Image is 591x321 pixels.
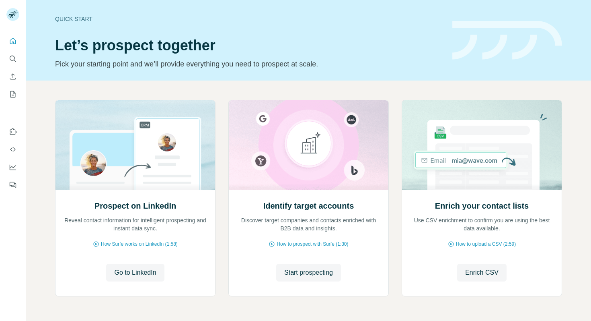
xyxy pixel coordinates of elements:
p: Pick your starting point and we’ll provide everything you need to prospect at scale. [55,58,443,70]
button: Quick start [6,34,19,48]
img: Enrich your contact lists [402,100,562,190]
span: Enrich CSV [465,268,499,278]
p: Discover target companies and contacts enriched with B2B data and insights. [237,216,380,232]
h1: Let’s prospect together [55,37,443,54]
img: Prospect on LinkedIn [55,100,215,190]
button: My lists [6,87,19,101]
button: Start prospecting [276,264,341,282]
span: Start prospecting [284,268,333,278]
div: Quick start [55,15,443,23]
p: Reveal contact information for intelligent prospecting and instant data sync. [64,216,207,232]
span: Go to LinkedIn [114,268,156,278]
button: Dashboard [6,160,19,174]
button: Feedback [6,178,19,192]
button: Enrich CSV [457,264,507,282]
button: Search [6,52,19,66]
span: How to upload a CSV (2:59) [456,240,516,248]
img: banner [452,21,562,60]
button: Go to LinkedIn [106,264,164,282]
span: How to prospect with Surfe (1:30) [277,240,348,248]
p: Use CSV enrichment to confirm you are using the best data available. [410,216,554,232]
button: Use Surfe on LinkedIn [6,124,19,139]
span: How Surfe works on LinkedIn (1:58) [101,240,178,248]
h2: Prospect on LinkedIn [94,200,176,211]
h2: Identify target accounts [263,200,354,211]
button: Enrich CSV [6,69,19,84]
h2: Enrich your contact lists [435,200,529,211]
img: Identify target accounts [228,100,389,190]
button: Use Surfe API [6,142,19,157]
